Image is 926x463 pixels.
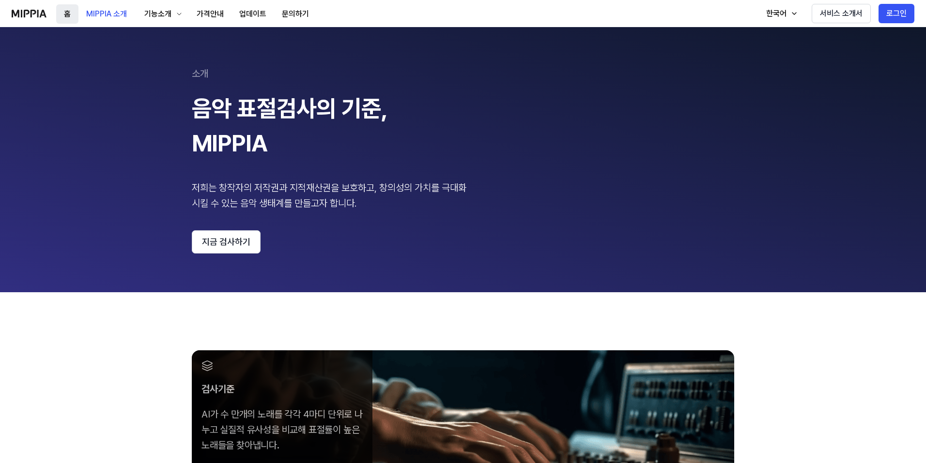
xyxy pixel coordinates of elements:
[142,8,173,20] div: 기능소개
[78,0,135,27] a: MIPPIA 소개
[201,381,363,397] div: 검사기준
[78,4,135,24] button: MIPPIA 소개
[192,230,261,254] button: 지금 검사하기
[231,4,274,24] button: 업데이트
[192,180,473,211] div: 저희는 창작자의 저작권과 지적재산권을 보호하고, 창의성의 가치를 극대화 시킬 수 있는 음악 생태계를 만들고자 합니다.
[201,406,363,453] div: AI가 수 만개의 노래를 각각 4마디 단위로 나누고 실질적 유사성을 비교해 표절률이 높은 노래들을 찾아냅니다.
[189,4,231,24] button: 가격안내
[135,4,189,24] button: 기능소개
[192,91,473,161] div: 음악 표절검사의 기준, MIPPIA
[764,8,788,19] div: 한국어
[192,66,734,81] div: 소개
[192,230,734,254] a: 지금 검사하기
[231,0,274,27] a: 업데이트
[12,10,46,17] img: logo
[56,4,78,24] button: 홈
[879,4,914,23] button: 로그인
[812,4,871,23] button: 서비스 소개서
[756,4,804,23] button: 한국어
[274,4,317,24] button: 문의하기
